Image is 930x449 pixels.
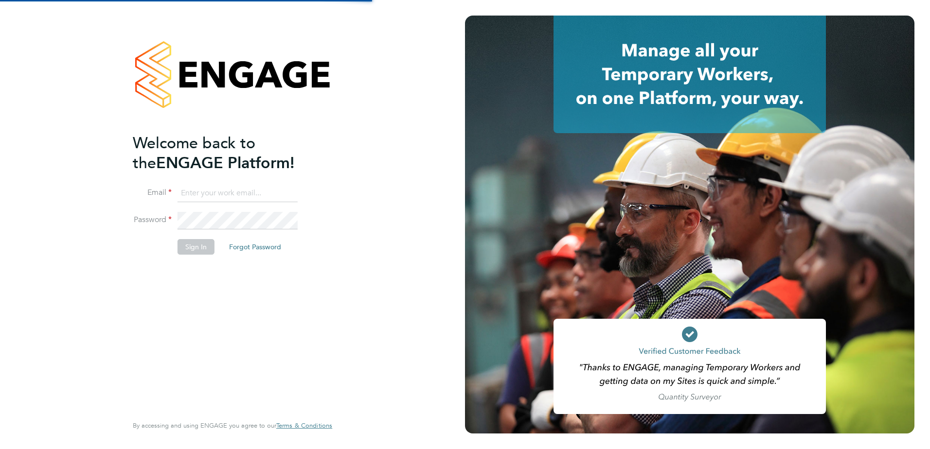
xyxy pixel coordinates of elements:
[133,188,172,198] label: Email
[178,185,298,202] input: Enter your work email...
[133,133,322,173] h2: ENGAGE Platform!
[133,134,255,173] span: Welcome back to the
[178,239,215,255] button: Sign In
[221,239,289,255] button: Forgot Password
[133,421,332,430] span: By accessing and using ENGAGE you agree to our
[276,422,332,430] a: Terms & Conditions
[133,215,172,225] label: Password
